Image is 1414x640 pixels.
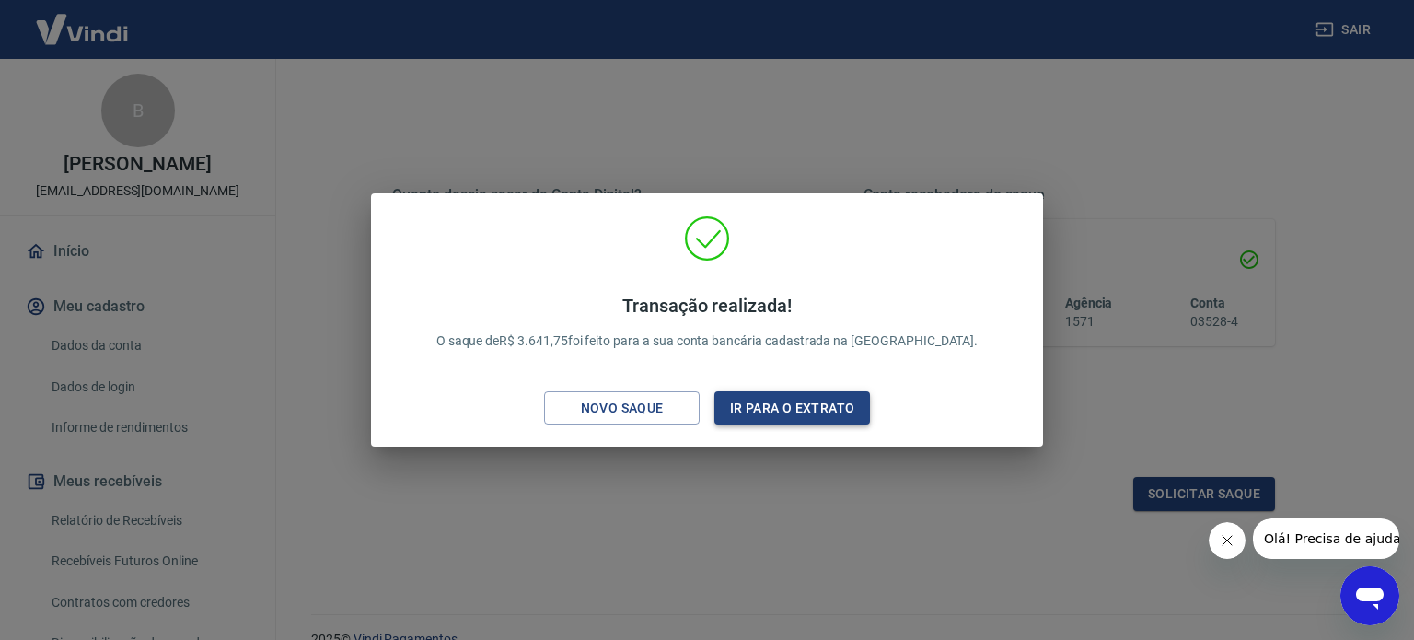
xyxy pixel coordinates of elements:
div: Novo saque [559,397,686,420]
iframe: Fechar mensagem [1209,522,1246,559]
iframe: Mensagem da empresa [1253,518,1399,559]
iframe: Botão para abrir a janela de mensagens [1340,566,1399,625]
button: Ir para o extrato [714,391,870,425]
span: Olá! Precisa de ajuda? [11,13,155,28]
button: Novo saque [544,391,700,425]
h4: Transação realizada! [436,295,979,317]
p: O saque de R$ 3.641,75 foi feito para a sua conta bancária cadastrada na [GEOGRAPHIC_DATA]. [436,295,979,351]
